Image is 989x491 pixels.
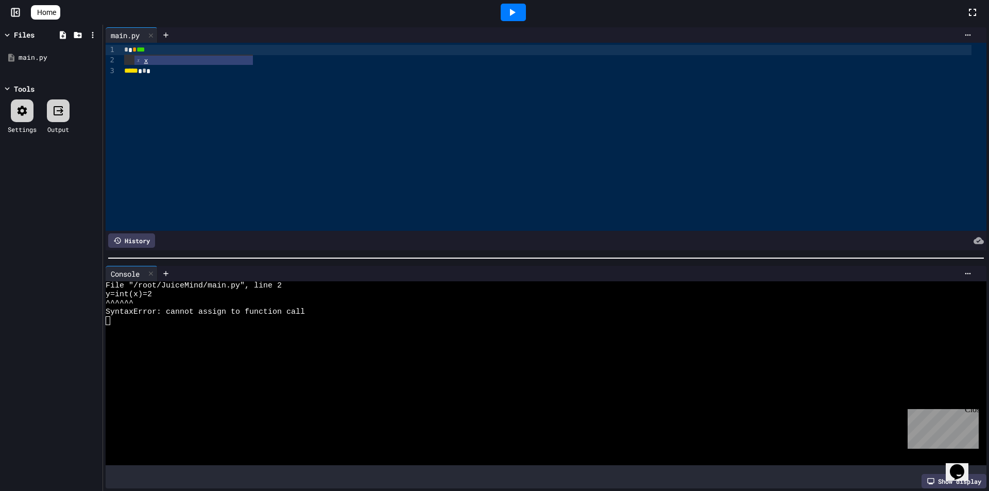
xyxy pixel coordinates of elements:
[106,268,145,279] div: Console
[903,405,979,449] iframe: chat widget
[106,266,158,281] div: Console
[946,450,979,481] iframe: chat widget
[37,7,56,18] span: Home
[106,66,116,76] div: 3
[922,474,986,488] div: Show display
[106,308,305,316] span: SyntaxError: cannot assign to function call
[106,27,158,43] div: main.py
[14,83,35,94] div: Tools
[106,55,116,65] div: 2
[106,45,116,55] div: 1
[108,233,155,248] div: History
[106,30,145,41] div: main.py
[19,53,99,63] div: main.py
[106,281,282,290] span: File "/root/JuiceMind/main.py", line 2
[14,29,35,40] div: Files
[4,4,71,65] div: Chat with us now!Close
[124,55,253,65] ul: Completions
[31,5,60,20] a: Home
[144,57,148,64] span: x
[8,125,37,134] div: Settings
[47,125,69,134] div: Output
[106,299,133,308] span: ^^^^^^
[106,290,152,299] span: y=int(x)=2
